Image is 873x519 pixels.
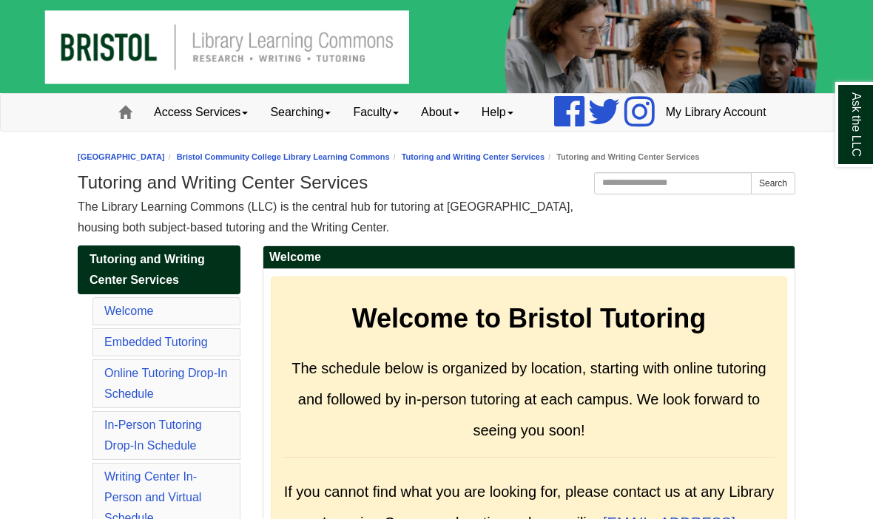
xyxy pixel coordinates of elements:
[410,94,471,131] a: About
[291,360,766,438] span: The schedule below is organized by location, starting with online tutoring and followed by in-per...
[177,152,390,161] a: Bristol Community College Library Learning Commons
[263,246,795,269] h2: Welcome
[78,152,165,161] a: [GEOGRAPHIC_DATA]
[78,200,573,234] span: The Library Learning Commons (LLC) is the central hub for tutoring at [GEOGRAPHIC_DATA], housing ...
[90,253,205,286] span: Tutoring and Writing Center Services
[78,172,795,193] h1: Tutoring and Writing Center Services
[104,305,153,317] a: Welcome
[352,303,707,333] strong: Welcome to Bristol Tutoring
[342,94,410,131] a: Faculty
[655,94,778,131] a: My Library Account
[751,172,795,194] button: Search
[471,94,525,131] a: Help
[402,152,545,161] a: Tutoring and Writing Center Services
[545,150,699,164] li: Tutoring and Writing Center Services
[78,245,240,294] a: Tutoring and Writing Center Services
[259,94,342,131] a: Searching
[143,94,259,131] a: Access Services
[104,367,227,400] a: Online Tutoring Drop-In Schedule
[104,418,202,452] a: In-Person Tutoring Drop-In Schedule
[78,150,795,164] nav: breadcrumb
[104,336,208,348] a: Embedded Tutoring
